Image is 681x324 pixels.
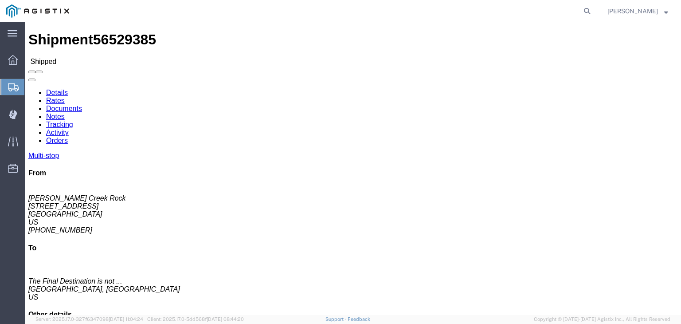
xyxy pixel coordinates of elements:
span: [DATE] 08:44:20 [207,316,244,322]
img: logo [6,4,69,18]
span: [DATE] 11:04:24 [109,316,143,322]
a: Support [325,316,348,322]
button: [PERSON_NAME] [607,6,669,16]
iframe: FS Legacy Container [25,22,681,315]
span: Copyright © [DATE]-[DATE] Agistix Inc., All Rights Reserved [534,316,670,323]
span: Lorretta Ayala [607,6,658,16]
a: Feedback [348,316,370,322]
span: Server: 2025.17.0-327f6347098 [35,316,143,322]
span: Client: 2025.17.0-5dd568f [147,316,244,322]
